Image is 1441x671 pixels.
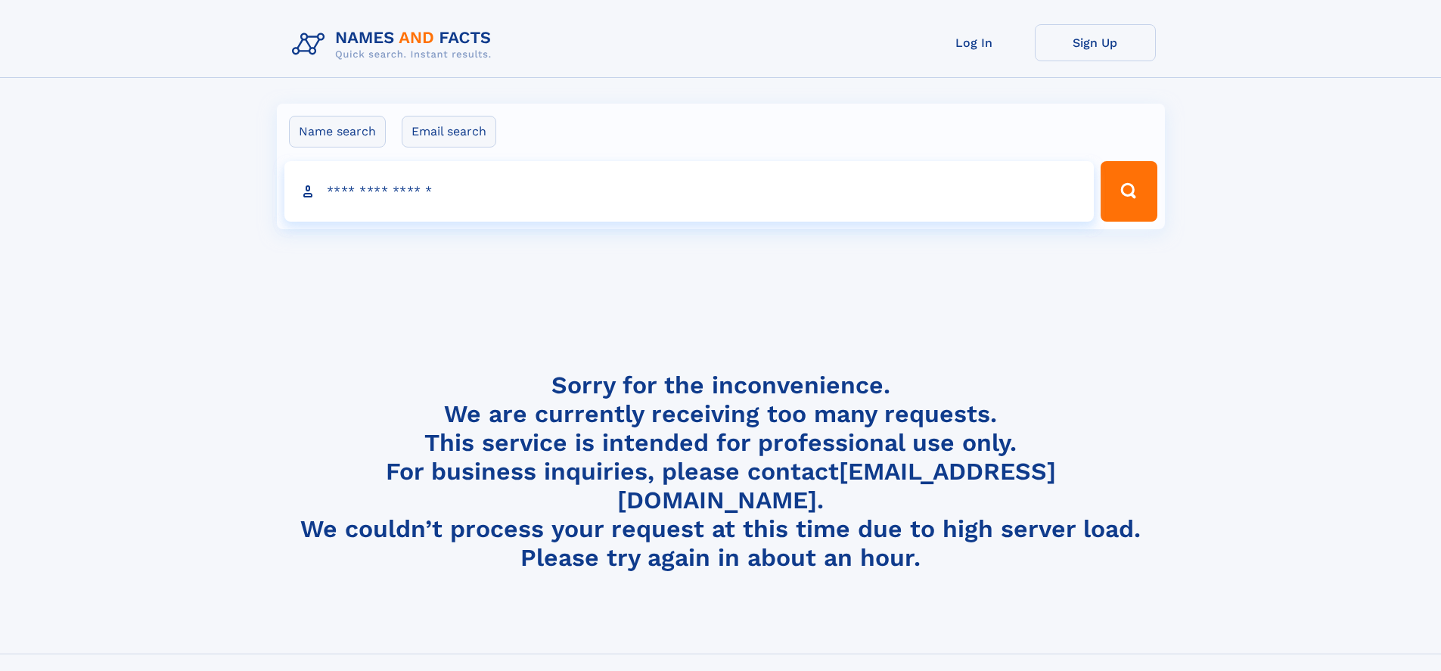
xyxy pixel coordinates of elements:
[617,457,1056,514] a: [EMAIL_ADDRESS][DOMAIN_NAME]
[284,161,1095,222] input: search input
[402,116,496,148] label: Email search
[286,24,504,65] img: Logo Names and Facts
[289,116,386,148] label: Name search
[914,24,1035,61] a: Log In
[1035,24,1156,61] a: Sign Up
[1101,161,1157,222] button: Search Button
[286,371,1156,573] h4: Sorry for the inconvenience. We are currently receiving too many requests. This service is intend...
